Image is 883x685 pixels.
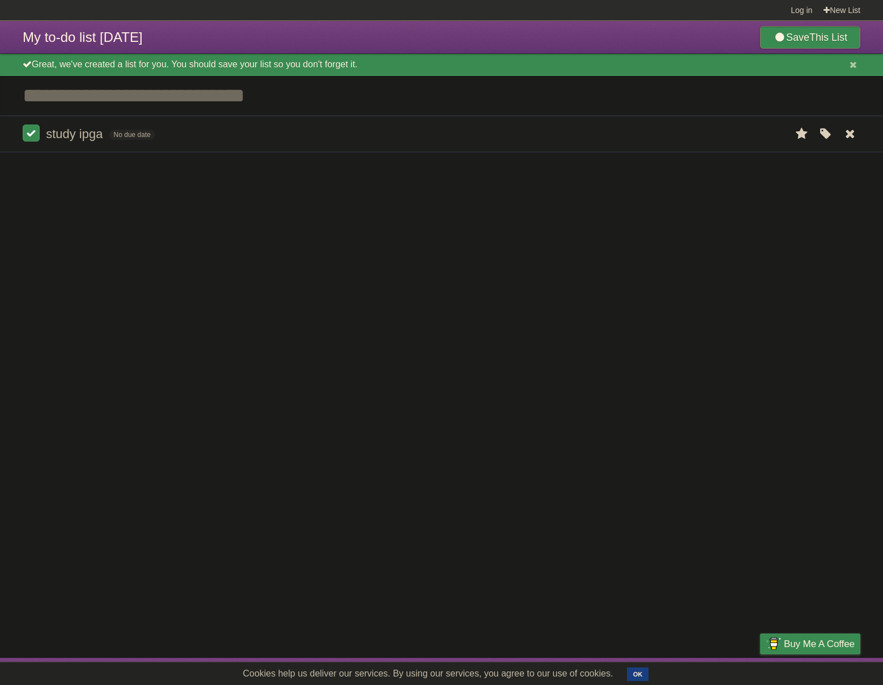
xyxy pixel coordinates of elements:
a: Suggest a feature [789,661,860,682]
a: SaveThis List [760,26,860,49]
span: No due date [109,130,155,140]
span: Cookies help us deliver our services. By using our services, you agree to our use of cookies. [232,662,625,685]
span: My to-do list [DATE] [23,29,143,45]
button: OK [627,667,649,681]
a: Privacy [745,661,775,682]
a: Terms [707,661,732,682]
label: Star task [791,125,813,143]
img: Buy me a coffee [766,634,781,653]
a: About [609,661,633,682]
b: This List [809,32,847,43]
span: study ipga [46,127,105,141]
span: Buy me a coffee [784,634,855,654]
label: Done [23,125,40,142]
a: Buy me a coffee [760,633,860,654]
a: Developers [647,661,693,682]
